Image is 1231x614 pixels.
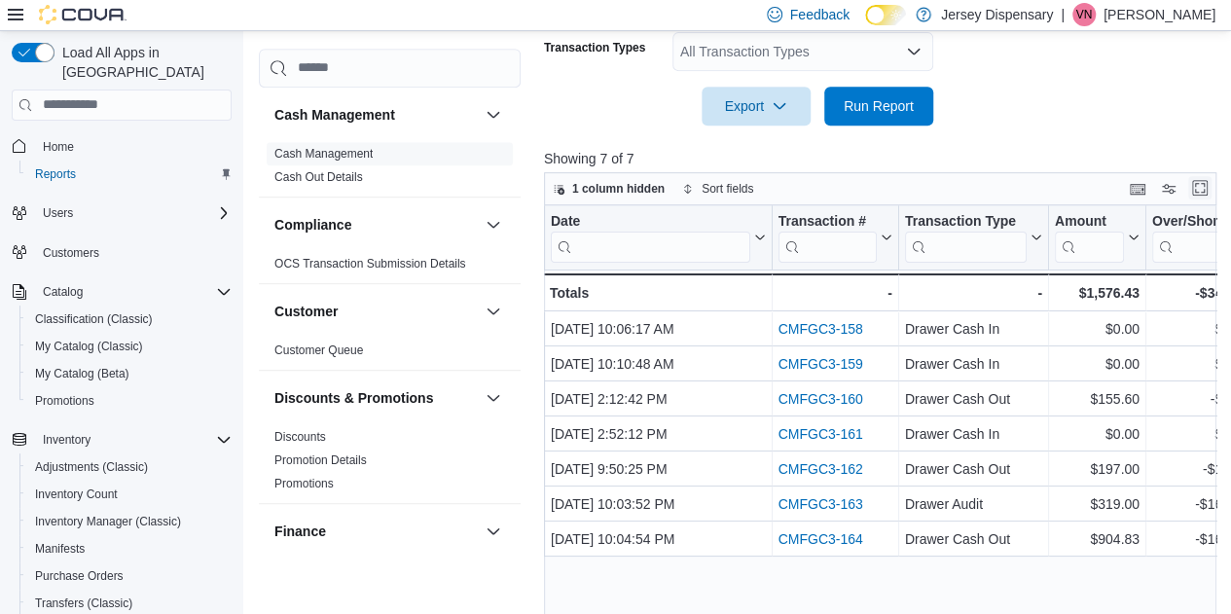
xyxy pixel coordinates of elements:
[824,87,933,126] button: Run Report
[551,422,766,446] div: [DATE] 2:52:12 PM
[906,44,922,59] button: Open list of options
[572,181,665,197] span: 1 column hidden
[551,212,750,231] div: Date
[865,5,906,25] input: Dark Mode
[865,25,866,26] span: Dark Mode
[1055,527,1140,551] div: $904.83
[1055,387,1140,411] div: $155.60
[551,387,766,411] div: [DATE] 2:12:42 PM
[35,366,129,381] span: My Catalog (Beta)
[274,429,326,445] span: Discounts
[1072,3,1096,26] div: Vinny Nguyen
[1126,177,1149,200] button: Keyboard shortcuts
[35,568,124,584] span: Purchase Orders
[35,459,148,475] span: Adjustments (Classic)
[27,307,232,331] span: Classification (Classic)
[274,215,478,235] button: Compliance
[702,181,753,197] span: Sort fields
[274,169,363,185] span: Cash Out Details
[778,356,862,372] a: CMFGC3-159
[19,562,239,590] button: Purchase Orders
[905,457,1042,481] div: Drawer Cash Out
[1104,3,1215,26] p: [PERSON_NAME]
[43,205,73,221] span: Users
[1055,352,1140,376] div: $0.00
[551,212,750,262] div: Date
[778,496,862,512] a: CMFGC3-163
[905,352,1042,376] div: Drawer Cash In
[19,306,239,333] button: Classification (Classic)
[1055,492,1140,516] div: $319.00
[35,541,85,557] span: Manifests
[274,147,373,161] a: Cash Management
[905,317,1042,341] div: Drawer Cash In
[43,139,74,155] span: Home
[1157,177,1180,200] button: Display options
[702,87,811,126] button: Export
[27,564,232,588] span: Purchase Orders
[27,163,84,186] a: Reports
[1055,457,1140,481] div: $197.00
[27,163,232,186] span: Reports
[4,132,239,161] button: Home
[1188,176,1212,199] button: Enter fullscreen
[274,343,363,357] a: Customer Queue
[259,142,521,197] div: Cash Management
[27,455,232,479] span: Adjustments (Classic)
[19,387,239,415] button: Promotions
[27,362,232,385] span: My Catalog (Beta)
[778,461,862,477] a: CMFGC3-162
[551,457,766,481] div: [DATE] 9:50:25 PM
[274,302,338,321] h3: Customer
[19,360,239,387] button: My Catalog (Beta)
[544,40,645,55] label: Transaction Types
[35,428,98,451] button: Inventory
[274,476,334,491] span: Promotions
[482,386,505,410] button: Discounts & Promotions
[778,531,862,547] a: CMFGC3-164
[274,215,351,235] h3: Compliance
[274,105,395,125] h3: Cash Management
[259,425,521,503] div: Discounts & Promotions
[274,477,334,490] a: Promotions
[905,281,1042,305] div: -
[54,43,232,82] span: Load All Apps in [GEOGRAPHIC_DATA]
[545,177,672,200] button: 1 column hidden
[43,245,99,261] span: Customers
[27,389,232,413] span: Promotions
[778,212,876,231] div: Transaction #
[778,212,891,262] button: Transaction #
[35,135,82,159] a: Home
[274,453,367,467] a: Promotion Details
[35,311,153,327] span: Classification (Classic)
[19,481,239,508] button: Inventory Count
[27,455,156,479] a: Adjustments (Classic)
[674,177,761,200] button: Sort fields
[4,199,239,227] button: Users
[482,300,505,323] button: Customer
[482,213,505,236] button: Compliance
[274,452,367,468] span: Promotion Details
[274,105,478,125] button: Cash Management
[4,238,239,267] button: Customers
[274,257,466,271] a: OCS Transaction Submission Details
[27,510,189,533] a: Inventory Manager (Classic)
[27,362,137,385] a: My Catalog (Beta)
[35,280,91,304] button: Catalog
[905,212,1027,262] div: Transaction Type
[19,453,239,481] button: Adjustments (Classic)
[35,280,232,304] span: Catalog
[4,426,239,453] button: Inventory
[274,256,466,271] span: OCS Transaction Submission Details
[27,483,126,506] a: Inventory Count
[35,201,81,225] button: Users
[274,343,363,358] span: Customer Queue
[551,492,766,516] div: [DATE] 10:03:52 PM
[1055,212,1140,262] button: Amount
[27,564,131,588] a: Purchase Orders
[35,428,232,451] span: Inventory
[551,317,766,341] div: [DATE] 10:06:17 AM
[27,483,232,506] span: Inventory Count
[19,161,239,188] button: Reports
[259,252,521,283] div: Compliance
